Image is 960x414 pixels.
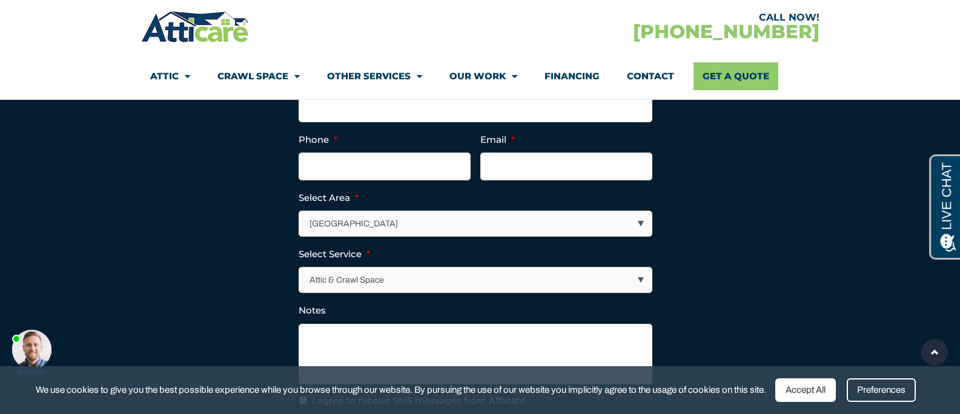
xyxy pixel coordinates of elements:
[150,62,810,90] nav: Menu
[545,62,600,90] a: Financing
[30,10,98,25] span: Opens a chat window
[6,317,67,378] iframe: Chat Invitation
[299,192,359,204] label: Select Area
[327,62,422,90] a: Other Services
[694,62,778,90] a: Get A Quote
[217,62,300,90] a: Crawl Space
[299,304,326,317] label: Notes
[480,13,819,22] div: CALL NOW!
[480,134,515,146] label: Email
[847,378,916,402] div: Preferences
[775,378,836,402] div: Accept All
[150,62,190,90] a: Attic
[36,383,766,398] span: We use cookies to give you the best possible experience while you browse through our website. By ...
[449,62,517,90] a: Our Work
[299,248,370,260] label: Select Service
[627,62,674,90] a: Contact
[299,134,337,146] label: Phone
